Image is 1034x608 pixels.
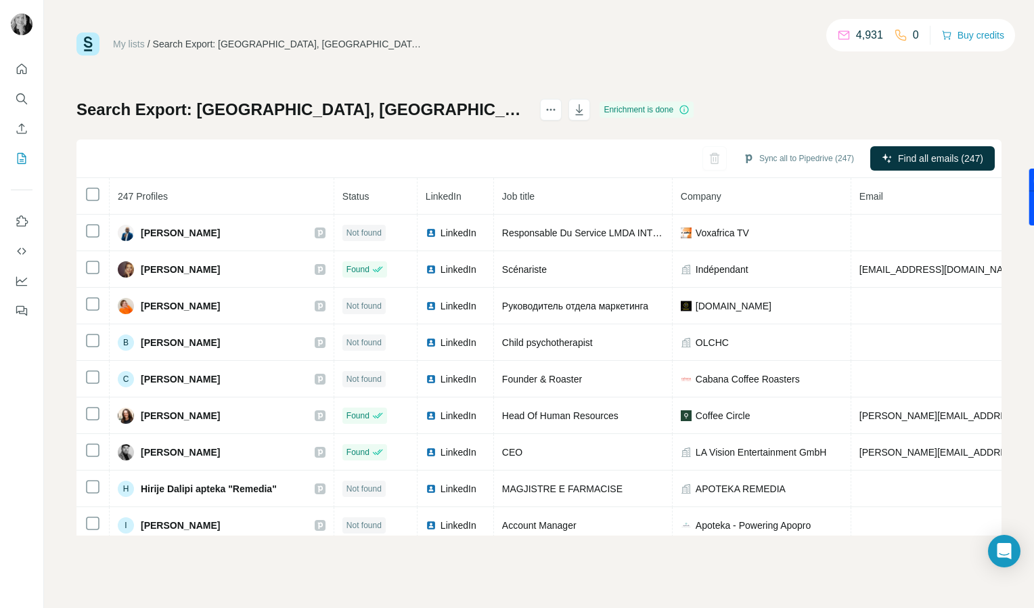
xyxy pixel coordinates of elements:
[346,336,382,349] span: Not found
[426,337,436,348] img: LinkedIn logo
[441,263,476,276] span: LinkedIn
[118,444,134,460] img: Avatar
[11,116,32,141] button: Enrich CSV
[502,520,577,531] span: Account Manager
[426,520,436,531] img: LinkedIn logo
[141,482,277,496] span: Hirije Dalipi apteka "Remedia"
[696,519,811,532] span: Apoteka - Powering Apopro
[502,337,593,348] span: Child psychotherapist
[502,410,619,421] span: Head Of Human Resources
[346,483,382,495] span: Not found
[76,32,99,56] img: Surfe Logo
[696,299,771,313] span: [DOMAIN_NAME]
[141,226,220,240] span: [PERSON_NAME]
[118,481,134,497] div: H
[441,446,476,459] span: LinkedIn
[153,37,424,51] div: Search Export: [GEOGRAPHIC_DATA], [GEOGRAPHIC_DATA], Director+, COHO Attendees - [DATE] 09:35
[346,263,369,276] span: Found
[346,446,369,458] span: Found
[898,152,983,165] span: Find all emails (247)
[141,446,220,459] span: [PERSON_NAME]
[141,263,220,276] span: [PERSON_NAME]
[681,227,692,238] img: company-logo
[426,227,436,238] img: LinkedIn logo
[502,301,648,311] span: Руководитель отдела маркетинга
[441,336,476,349] span: LinkedIn
[11,269,32,293] button: Dashboard
[426,410,436,421] img: LinkedIn logo
[11,239,32,263] button: Use Surfe API
[426,264,436,275] img: LinkedIn logo
[856,27,883,43] p: 4,931
[696,446,827,459] span: LA Vision Entertainment GmbH
[540,99,562,121] button: actions
[141,336,220,349] span: [PERSON_NAME]
[696,372,800,386] span: Cabana Coffee Roasters
[118,261,134,278] img: Avatar
[346,373,382,385] span: Not found
[502,374,582,385] span: Founder & Roaster
[118,225,134,241] img: Avatar
[441,372,476,386] span: LinkedIn
[426,191,462,202] span: LinkedIn
[346,410,369,422] span: Found
[600,102,694,118] div: Enrichment is done
[870,146,995,171] button: Find all emails (247)
[502,483,623,494] span: MAGJISTRE E FARMACISE
[441,482,476,496] span: LinkedIn
[859,191,883,202] span: Email
[426,374,436,385] img: LinkedIn logo
[941,26,1004,45] button: Buy credits
[441,409,476,422] span: LinkedIn
[441,519,476,532] span: LinkedIn
[342,191,369,202] span: Status
[118,191,168,202] span: 247 Profiles
[696,263,748,276] span: Indépendant
[346,300,382,312] span: Not found
[426,301,436,311] img: LinkedIn logo
[696,482,786,496] span: APOTEKA REMEDIA
[681,191,721,202] span: Company
[141,409,220,422] span: [PERSON_NAME]
[681,520,692,531] img: company-logo
[11,87,32,111] button: Search
[346,227,382,239] span: Not found
[681,410,692,421] img: company-logo
[426,447,436,458] img: LinkedIn logo
[11,57,32,81] button: Quick start
[696,336,729,349] span: OLCHC
[118,334,134,351] div: B
[441,299,476,313] span: LinkedIn
[681,301,692,311] img: company-logo
[859,264,1020,275] span: [EMAIL_ADDRESS][DOMAIN_NAME]
[988,535,1020,567] div: Open Intercom Messenger
[734,148,863,169] button: Sync all to Pipedrive (247)
[913,27,919,43] p: 0
[681,374,692,385] img: company-logo
[141,519,220,532] span: [PERSON_NAME]
[11,209,32,234] button: Use Surfe on LinkedIn
[502,264,547,275] span: Scénariste
[502,191,535,202] span: Job title
[118,371,134,387] div: C
[696,226,749,240] span: Voxafrica TV
[113,39,145,49] a: My lists
[11,146,32,171] button: My lists
[118,408,134,424] img: Avatar
[118,298,134,314] img: Avatar
[141,299,220,313] span: [PERSON_NAME]
[502,227,706,238] span: Responsable Du Service LMDA INTELLIGENCE
[426,483,436,494] img: LinkedIn logo
[441,226,476,240] span: LinkedIn
[148,37,150,51] li: /
[141,372,220,386] span: [PERSON_NAME]
[11,299,32,323] button: Feedback
[502,447,522,458] span: CEO
[118,517,134,534] div: I
[346,519,382,531] span: Not found
[696,409,750,422] span: Coffee Circle
[76,99,528,121] h1: Search Export: [GEOGRAPHIC_DATA], [GEOGRAPHIC_DATA], Director+, COHO Attendees - [DATE] 09:35
[11,14,32,35] img: Avatar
